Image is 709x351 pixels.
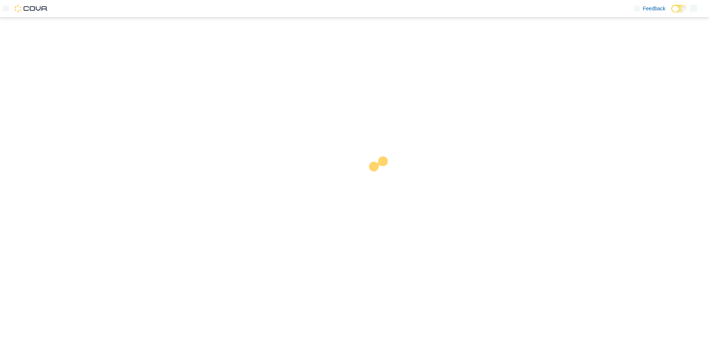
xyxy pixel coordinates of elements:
input: Dark Mode [671,5,687,13]
a: Feedback [631,1,668,16]
img: Cova [15,5,48,12]
img: cova-loader [354,151,410,206]
span: Feedback [643,5,665,12]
